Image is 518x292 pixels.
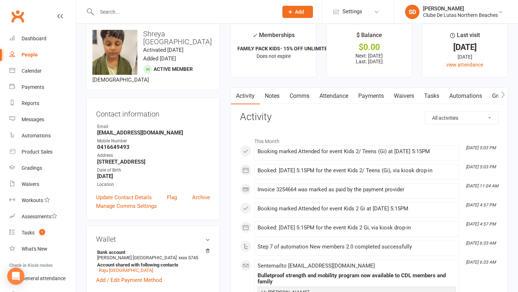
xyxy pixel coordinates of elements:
[22,275,65,281] div: General attendance
[9,111,76,128] a: Messages
[353,88,389,104] a: Payments
[96,248,210,274] li: [PERSON_NAME] [GEOGRAPHIC_DATA]
[178,255,198,260] span: xxxx 5745
[258,263,375,269] span: Sent email to [EMAIL_ADDRESS][DOMAIN_NAME]
[285,88,314,104] a: Comms
[22,165,42,171] div: Gradings
[240,111,499,123] h3: Activity
[92,77,149,83] span: [DEMOGRAPHIC_DATA]
[167,193,177,202] a: Flag
[97,129,210,136] strong: [EMAIL_ADDRESS][DOMAIN_NAME]
[22,181,39,187] div: Waivers
[96,202,157,210] a: Manage Comms Settings
[258,168,456,174] div: Booked: [DATE] 5:15PM for the event Kids 2/ Teens (Gi), via kiosk drop-in
[22,68,42,74] div: Calendar
[9,128,76,144] a: Automations
[97,159,210,165] strong: [STREET_ADDRESS]
[95,7,273,17] input: Search...
[256,53,291,59] span: Does not expire
[260,88,285,104] a: Notes
[258,225,456,231] div: Booked: [DATE] 5:15PM for the event Kids 2 Gi, via kiosk drop-in
[466,222,496,227] i: [DATE] 4:57 PM
[9,270,76,287] a: General attendance kiosk mode
[258,149,456,155] div: Booking marked Attended for event Kids 2/ Teens (Gi) at [DATE] 5:15PM
[92,30,214,46] h3: Shreya [GEOGRAPHIC_DATA]
[143,55,176,62] time: Added [DATE]
[253,31,295,44] div: Memberships
[22,230,35,236] div: Tasks
[143,47,183,53] time: Activated [DATE]
[9,160,76,176] a: Gradings
[22,133,51,138] div: Automations
[295,9,304,15] span: Add
[22,84,44,90] div: Payments
[154,66,193,72] span: Active member
[97,138,210,145] div: Mobile Number
[9,209,76,225] a: Assessments
[231,88,260,104] a: Activity
[429,53,501,61] div: [DATE]
[466,202,496,207] i: [DATE] 4:57 PM
[423,5,498,12] div: [PERSON_NAME]
[97,123,210,130] div: Email
[97,152,210,159] div: Address
[423,12,498,18] div: Clube De Lutas Northern Beaches
[389,88,419,104] a: Waivers
[466,164,496,169] i: [DATE] 5:03 PM
[22,214,57,219] div: Assessments
[419,88,444,104] a: Tasks
[9,47,76,63] a: People
[97,173,210,179] strong: [DATE]
[356,31,382,44] div: $ Balance
[97,181,210,188] div: Location
[192,193,210,202] a: Archive
[253,32,257,39] i: ✓
[333,44,405,51] div: $0.00
[9,144,76,160] a: Product Sales
[9,7,27,25] a: Clubworx
[96,107,210,118] h3: Contact information
[9,176,76,192] a: Waivers
[258,187,456,193] div: Invoice 3254664 was marked as paid by the payment provider
[22,100,39,106] div: Reports
[429,44,501,51] div: [DATE]
[99,268,153,273] a: Raju [GEOGRAPHIC_DATA]
[22,117,44,122] div: Messages
[22,52,38,58] div: People
[258,206,456,212] div: Booking marked Attended for event Kids 2 Gi at [DATE] 5:15PM
[9,192,76,209] a: Workouts
[9,241,76,257] a: What's New
[22,149,53,155] div: Product Sales
[444,88,487,104] a: Automations
[96,193,152,202] a: Update Contact Details
[22,246,47,252] div: What's New
[96,235,210,243] h3: Wallet
[258,244,456,250] div: Step 7 of automation New members 2.0 completed successfully
[97,250,206,255] strong: Bank account
[237,46,331,51] strong: FAMILY PACK KIDS- 15% OFF UNLIMITED
[9,63,76,79] a: Calendar
[466,145,496,150] i: [DATE] 5:03 PM
[97,262,206,268] strong: Account shared with following contacts
[7,268,24,285] div: Open Intercom Messenger
[342,4,362,20] span: Settings
[9,225,76,241] a: Tasks 1
[22,36,46,41] div: Dashboard
[450,31,480,44] div: Last visit
[97,167,210,174] div: Date of Birth
[96,276,162,284] a: Add / Edit Payment Method
[97,144,210,150] strong: 0416649493
[240,134,499,145] li: This Month
[466,260,496,265] i: [DATE] 6:33 AM
[9,95,76,111] a: Reports
[405,5,419,19] div: SD
[258,273,456,285] div: Bulletproof strength and mobility program now available to CDL members and family
[466,241,496,246] i: [DATE] 6:33 AM
[314,88,353,104] a: Attendance
[92,30,137,75] img: image1746432060.png
[333,53,405,64] p: Next: [DATE] Last: [DATE]
[9,31,76,47] a: Dashboard
[282,6,313,18] button: Add
[22,197,43,203] div: Workouts
[446,62,483,68] a: view attendance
